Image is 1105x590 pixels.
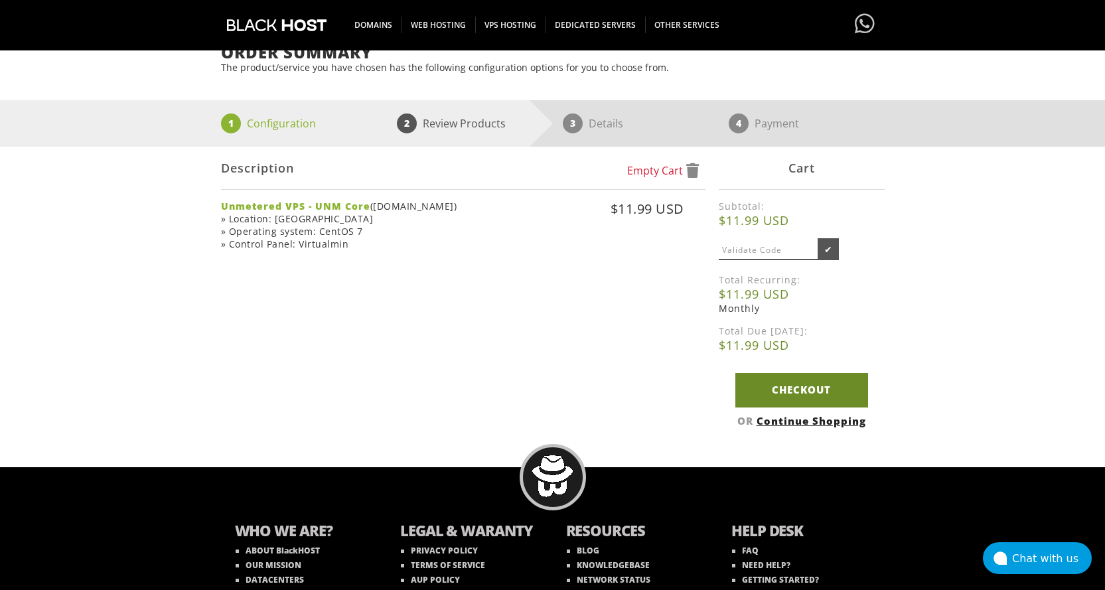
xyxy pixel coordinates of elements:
[731,520,871,544] b: HELP DESK
[818,238,839,260] input: ✔
[236,559,301,571] a: OUR MISSION
[423,113,506,133] p: Review Products
[719,325,885,337] label: Total Due [DATE]:
[983,542,1092,574] button: Chat with us
[567,559,650,571] a: KNOWLEDGEBASE
[401,559,485,571] a: TERMS OF SERVICE
[475,17,546,33] span: VPS HOSTING
[732,559,790,571] a: NEED HELP?
[236,574,304,585] a: DATACENTERS
[719,286,885,302] b: $11.99 USD
[567,545,599,556] a: BLOG
[546,17,646,33] span: DEDICATED SERVERS
[627,163,699,178] a: Empty Cart
[1012,552,1092,565] div: Chat with us
[221,113,241,133] span: 1
[532,455,573,497] img: BlackHOST mascont, Blacky.
[221,200,370,212] strong: Unmetered VPS - UNM Core
[757,414,866,427] a: Continue Shopping
[566,520,705,544] b: RESOURCES
[401,574,460,585] a: AUP POLICY
[719,147,885,190] div: Cart
[401,545,478,556] a: PRIVACY POLICY
[589,113,623,133] p: Details
[221,200,488,250] div: ([DOMAIN_NAME]) » Location: [GEOGRAPHIC_DATA] » Operating system: CentOS 7 » Control Panel: Virtu...
[490,200,684,246] div: $11.99 USD
[400,520,540,544] b: LEGAL & WARANTY
[729,113,749,133] span: 4
[221,147,705,190] div: Description
[719,273,885,286] label: Total Recurring:
[221,61,885,74] p: The product/service you have chosen has the following configuration options for you to choose from.
[236,545,320,556] a: ABOUT BlackHOST
[719,302,760,315] span: Monthly
[567,574,650,585] a: NETWORK STATUS
[719,200,885,212] label: Subtotal:
[755,113,799,133] p: Payment
[732,574,819,585] a: GETTING STARTED?
[645,17,729,33] span: OTHER SERVICES
[735,373,868,407] a: Checkout
[719,337,885,353] b: $11.99 USD
[719,414,885,427] div: OR
[732,545,759,556] a: FAQ
[221,44,885,61] h1: Order Summary
[719,212,885,228] b: $11.99 USD
[235,520,374,544] b: WHO WE ARE?
[719,241,818,260] input: Validate Code
[345,17,402,33] span: DOMAINS
[563,113,583,133] span: 3
[402,17,476,33] span: WEB HOSTING
[247,113,316,133] p: Configuration
[397,113,417,133] span: 2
